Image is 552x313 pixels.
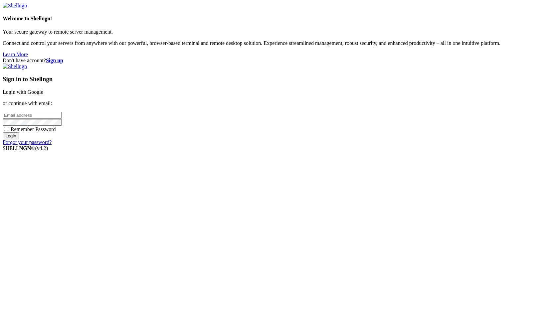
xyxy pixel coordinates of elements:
[3,64,27,70] img: Shellngn
[3,145,48,151] span: SHELL ©
[3,16,549,22] h4: Welcome to Shellngn!
[3,139,52,145] a: Forgot your password?
[4,127,8,131] input: Remember Password
[3,29,549,35] p: Your secure gateway to remote server management.
[3,132,19,139] input: Login
[3,40,549,46] p: Connect and control your servers from anywhere with our powerful, browser-based terminal and remo...
[35,145,48,151] span: 4.2.0
[19,145,31,151] b: NGN
[3,100,549,106] p: or continue with email:
[11,126,56,132] span: Remember Password
[3,89,43,95] a: Login with Google
[3,76,549,83] h3: Sign in to Shellngn
[46,58,63,63] a: Sign up
[3,58,549,64] div: Don't have account?
[3,52,28,57] a: Learn More
[3,3,27,9] img: Shellngn
[3,112,62,119] input: Email address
